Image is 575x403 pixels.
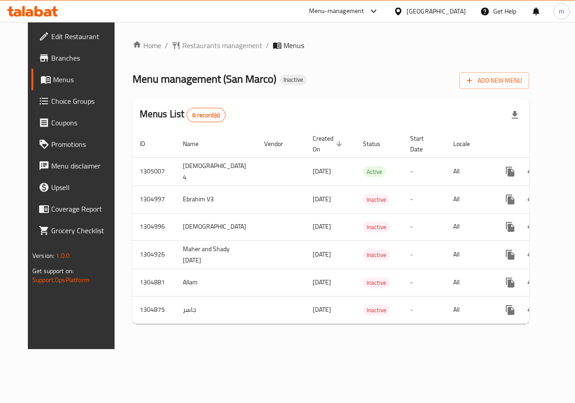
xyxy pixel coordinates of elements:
[133,69,276,89] span: Menu management ( San Marco )
[56,250,70,261] span: 1.0.0
[133,269,176,296] td: 1304881
[31,177,124,198] a: Upsell
[313,221,331,232] span: [DATE]
[186,108,226,122] div: Total records count
[183,138,210,149] span: Name
[500,216,521,238] button: more
[313,193,331,205] span: [DATE]
[403,186,446,213] td: -
[410,133,435,155] span: Start Date
[32,250,54,261] span: Version:
[176,213,257,240] td: [DEMOGRAPHIC_DATA]
[51,53,117,63] span: Branches
[460,72,529,89] button: Add New Menu
[133,40,529,51] nav: breadcrumb
[133,296,176,323] td: 1304875
[403,296,446,323] td: -
[403,240,446,269] td: -
[51,117,117,128] span: Coupons
[363,250,390,260] span: Inactive
[31,69,124,90] a: Menus
[31,155,124,177] a: Menu disclaimer
[51,160,117,171] span: Menu disclaimer
[176,296,257,323] td: جاسر
[176,240,257,269] td: Maher and Shady [DATE]
[133,157,176,186] td: 1305007
[140,107,226,122] h2: Menus List
[363,278,390,288] span: Inactive
[51,182,117,193] span: Upsell
[283,40,304,51] span: Menus
[31,133,124,155] a: Promotions
[313,304,331,315] span: [DATE]
[309,6,364,17] div: Menu-management
[500,161,521,182] button: more
[264,138,295,149] span: Vendor
[53,74,117,85] span: Menus
[313,248,331,260] span: [DATE]
[51,31,117,42] span: Edit Restaurant
[172,40,262,51] a: Restaurants management
[446,186,492,213] td: All
[403,213,446,240] td: -
[446,296,492,323] td: All
[280,76,307,84] span: Inactive
[500,244,521,266] button: more
[453,138,482,149] span: Locale
[521,189,543,210] button: Change Status
[51,96,117,106] span: Choice Groups
[31,26,124,47] a: Edit Restaurant
[521,299,543,321] button: Change Status
[559,6,564,16] span: m
[363,305,390,315] span: Inactive
[521,161,543,182] button: Change Status
[176,269,257,296] td: Allam
[313,133,345,155] span: Created On
[363,222,390,232] span: Inactive
[363,221,390,232] div: Inactive
[51,139,117,150] span: Promotions
[31,112,124,133] a: Coupons
[446,269,492,296] td: All
[176,157,257,186] td: [DEMOGRAPHIC_DATA] 4
[363,305,390,315] div: Inactive
[176,186,257,213] td: Ebrahim V3
[182,40,262,51] span: Restaurants management
[521,272,543,293] button: Change Status
[446,213,492,240] td: All
[521,244,543,266] button: Change Status
[363,138,392,149] span: Status
[32,274,89,286] a: Support.OpsPlatform
[407,6,466,16] div: [GEOGRAPHIC_DATA]
[521,216,543,238] button: Change Status
[403,157,446,186] td: -
[51,225,117,236] span: Grocery Checklist
[31,220,124,241] a: Grocery Checklist
[51,204,117,214] span: Coverage Report
[446,240,492,269] td: All
[187,111,225,120] span: 6 record(s)
[31,47,124,69] a: Branches
[446,157,492,186] td: All
[500,299,521,321] button: more
[363,167,386,177] span: Active
[500,272,521,293] button: more
[140,138,157,149] span: ID
[403,269,446,296] td: -
[363,166,386,177] div: Active
[504,104,526,126] div: Export file
[31,90,124,112] a: Choice Groups
[165,40,168,51] li: /
[266,40,269,51] li: /
[133,40,161,51] a: Home
[280,75,307,85] div: Inactive
[133,186,176,213] td: 1304997
[363,195,390,205] span: Inactive
[32,265,74,277] span: Get support on:
[500,189,521,210] button: more
[313,276,331,288] span: [DATE]
[313,165,331,177] span: [DATE]
[467,75,522,86] span: Add New Menu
